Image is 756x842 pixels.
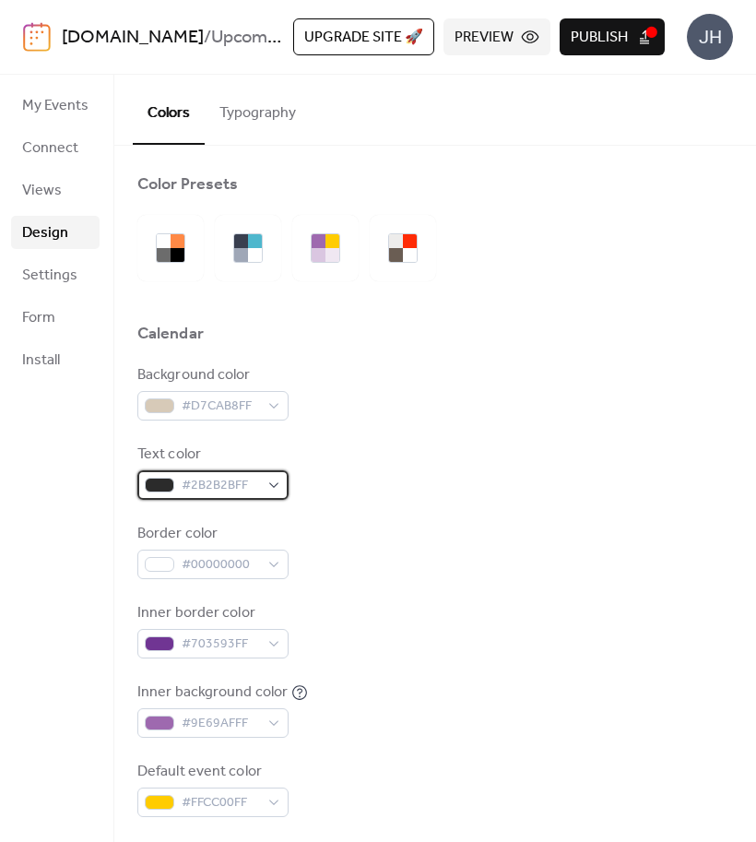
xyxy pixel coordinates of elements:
span: Publish [571,27,628,49]
span: Upgrade site 🚀 [304,27,423,49]
button: Upgrade site 🚀 [293,18,434,55]
a: Form [11,301,100,334]
a: [DOMAIN_NAME] [62,20,204,55]
button: Typography [205,75,311,143]
div: Calendar [137,323,204,345]
span: Form [22,307,55,329]
span: Install [22,350,60,372]
div: JH [687,14,733,60]
div: Inner background color [137,682,288,704]
span: #FFCC00FF [182,792,259,814]
span: #2B2B2BFF [182,475,259,497]
a: My Events [11,89,100,122]
a: Views [11,173,100,207]
span: #00000000 [182,554,259,576]
a: Settings [11,258,100,291]
a: Install [11,343,100,376]
div: Inner border color [137,602,285,624]
div: Border color [137,523,285,545]
div: Text color [137,444,285,466]
span: #9E69AFFF [182,713,259,735]
img: logo [23,22,51,52]
div: Color Presets [137,173,238,196]
span: Preview [455,27,514,49]
b: Upcoming Events [211,20,349,55]
button: Publish [560,18,665,55]
b: / [204,20,211,55]
span: Connect [22,137,78,160]
div: Background color [137,364,285,386]
button: Preview [443,18,550,55]
div: Default event color [137,761,285,783]
span: Views [22,180,62,202]
span: My Events [22,95,89,117]
span: #D7CAB8FF [182,396,259,418]
a: Design [11,216,100,249]
a: Connect [11,131,100,164]
span: Settings [22,265,77,287]
span: #703593FF [182,634,259,656]
button: Colors [133,75,205,145]
span: Design [22,222,68,244]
